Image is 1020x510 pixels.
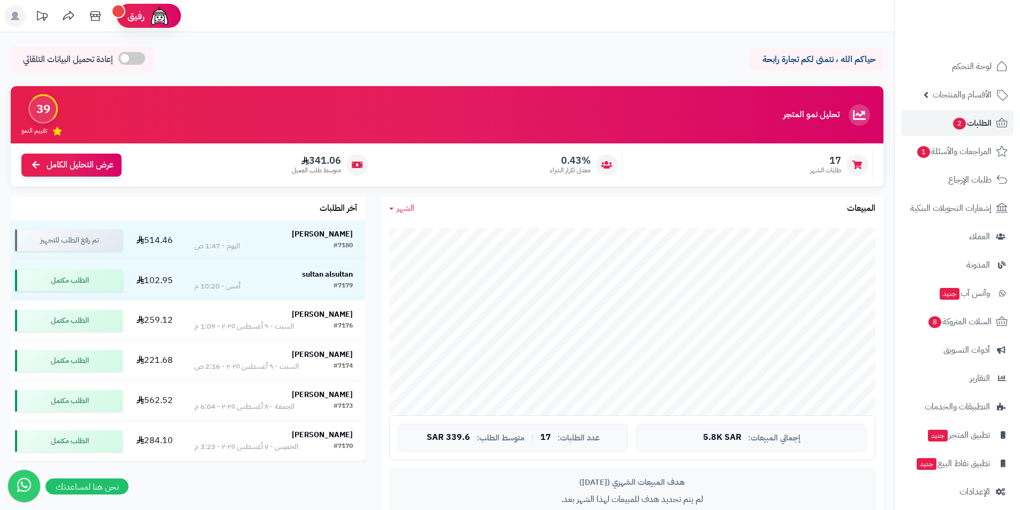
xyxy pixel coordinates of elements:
span: 0.43% [550,155,591,166]
div: #7176 [334,321,353,332]
div: #7174 [334,361,353,372]
strong: [PERSON_NAME] [292,229,353,240]
span: جديد [928,430,948,442]
a: التطبيقات والخدمات [901,394,1014,420]
td: 562.52 [127,381,182,421]
span: الأقسام والمنتجات [933,87,992,102]
span: تطبيق المتجر [927,428,990,443]
div: السبت - ٩ أغسطس ٢٠٢٥ - 2:16 ص [194,361,299,372]
strong: [PERSON_NAME] [292,349,353,360]
span: الطلبات [952,116,992,131]
a: الشهر [389,202,414,215]
span: المراجعات والأسئلة [916,144,992,159]
span: الإعدادات [959,484,990,499]
a: الإعدادات [901,479,1014,505]
span: 17 [540,433,551,443]
span: إشعارات التحويلات البنكية [910,201,992,216]
div: الطلب مكتمل [15,270,123,291]
a: السلات المتروكة8 [901,309,1014,334]
h3: آخر الطلبات [320,204,357,214]
a: تحديثات المنصة [28,5,55,29]
a: العملاء [901,224,1014,249]
img: logo-2.png [947,8,1010,31]
div: #7180 [334,241,353,252]
span: متوسط طلب العميل [292,166,341,175]
a: وآتس آبجديد [901,280,1014,306]
span: التقارير [970,371,990,386]
span: جديد [940,288,959,300]
span: رفيق [127,10,145,22]
span: السلات المتروكة [927,314,992,329]
a: الطلبات2 [901,110,1014,136]
div: الطلب مكتمل [15,430,123,452]
strong: [PERSON_NAME] [292,429,353,440]
h3: المبيعات [847,204,875,214]
span: جديد [917,458,936,470]
td: 514.46 [127,220,182,260]
span: معدل تكرار الشراء [550,166,591,175]
div: اليوم - 1:47 ص [194,241,240,252]
span: تطبيق نقاط البيع [916,456,990,471]
span: 339.6 SAR [427,433,470,443]
span: 5.8K SAR [703,433,742,443]
span: 17 [810,155,841,166]
img: ai-face.png [149,5,170,27]
span: 8 [928,316,942,329]
a: أدوات التسويق [901,337,1014,363]
h3: تحليل نمو المتجر [783,110,840,120]
div: الطلب مكتمل [15,390,123,412]
a: المراجعات والأسئلة1 [901,139,1014,164]
span: 1 [917,146,931,158]
span: طلبات الإرجاع [948,172,992,187]
a: طلبات الإرجاع [901,167,1014,193]
div: الجمعة - ٨ أغسطس ٢٠٢٥ - 6:04 م [194,401,294,412]
span: المدونة [966,257,990,272]
td: 102.95 [127,261,182,300]
span: تقييم النمو [21,126,47,135]
strong: [PERSON_NAME] [292,309,353,320]
strong: [PERSON_NAME] [292,389,353,400]
span: الشهر [397,202,414,215]
span: لوحة التحكم [952,59,992,74]
span: أدوات التسويق [943,342,990,357]
span: العملاء [969,229,990,244]
span: التطبيقات والخدمات [925,399,990,414]
span: 341.06 [292,155,341,166]
div: السبت - ٩ أغسطس ٢٠٢٥ - 1:09 م [194,321,294,332]
span: عدد الطلبات: [557,433,600,443]
span: | [531,433,534,442]
p: لم يتم تحديد هدف للمبيعات لهذا الشهر بعد. [398,493,867,506]
a: عرض التحليل الكامل [21,154,122,177]
div: #7179 [334,281,353,292]
span: متوسط الطلب: [477,433,525,443]
span: إجمالي المبيعات: [748,433,800,443]
div: أمس - 10:20 م [194,281,240,292]
span: إعادة تحميل البيانات التلقائي [23,54,113,66]
a: تطبيق المتجرجديد [901,422,1014,448]
span: طلبات الشهر [810,166,841,175]
td: 284.10 [127,421,182,461]
a: التقارير [901,366,1014,391]
p: حياكم الله ، نتمنى لكم تجارة رابحة [758,54,875,66]
span: عرض التحليل الكامل [47,159,114,171]
td: 259.12 [127,301,182,340]
div: #7170 [334,442,353,452]
span: 2 [953,117,966,130]
div: #7173 [334,401,353,412]
td: 221.68 [127,341,182,380]
a: إشعارات التحويلات البنكية [901,195,1014,221]
strong: sultan alsultan [302,269,353,280]
a: المدونة [901,252,1014,278]
div: تم رفع الطلب للتجهيز [15,230,123,251]
span: وآتس آب [939,286,990,301]
div: الطلب مكتمل [15,310,123,331]
a: لوحة التحكم [901,54,1014,79]
div: هدف المبيعات الشهري ([DATE]) [398,477,867,488]
a: تطبيق نقاط البيعجديد [901,451,1014,476]
div: الخميس - ٧ أغسطس ٢٠٢٥ - 3:23 م [194,442,298,452]
div: الطلب مكتمل [15,350,123,371]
